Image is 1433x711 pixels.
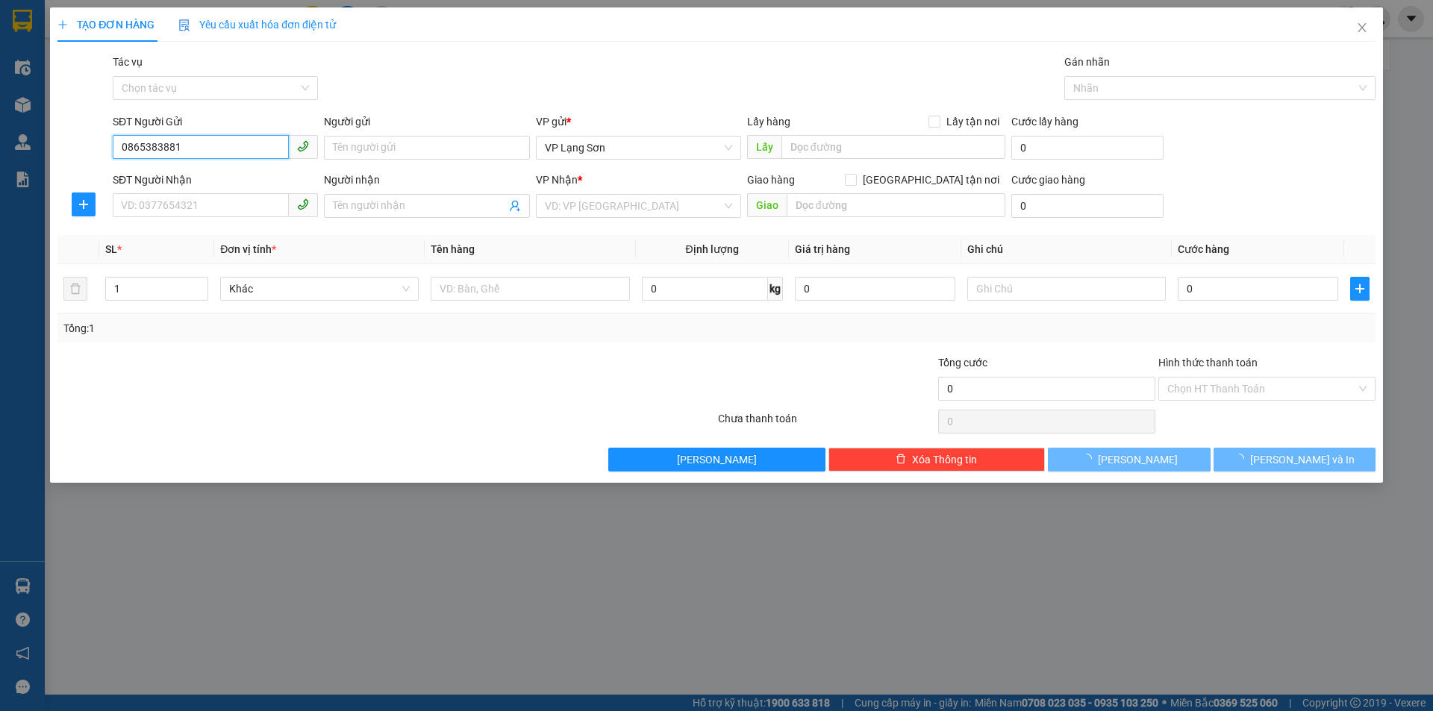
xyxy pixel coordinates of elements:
[768,277,783,301] span: kg
[1011,116,1078,128] label: Cước lấy hàng
[63,320,553,336] div: Tổng: 1
[961,235,1172,264] th: Ghi chú
[324,113,529,130] div: Người gửi
[431,277,629,301] input: VD: Bàn, Ghế
[509,200,521,212] span: user-add
[1250,451,1355,468] span: [PERSON_NAME] và In
[787,193,1005,217] input: Dọc đường
[178,19,190,31] img: icon
[1011,136,1164,160] input: Cước lấy hàng
[113,56,143,68] label: Tác vụ
[747,116,790,128] span: Lấy hàng
[297,140,309,152] span: phone
[72,192,96,216] button: plus
[1341,7,1383,49] button: Close
[324,172,529,188] div: Người nhận
[781,135,1005,159] input: Dọc đường
[747,193,787,217] span: Giao
[57,19,154,31] span: TẠO ĐƠN HÀNG
[113,172,318,188] div: SĐT Người Nhận
[63,277,87,301] button: delete
[828,448,1046,472] button: deleteXóa Thông tin
[967,277,1166,301] input: Ghi Chú
[220,243,276,255] span: Đơn vị tính
[72,198,95,210] span: plus
[178,19,336,31] span: Yêu cầu xuất hóa đơn điện tử
[912,451,977,468] span: Xóa Thông tin
[608,448,825,472] button: [PERSON_NAME]
[1011,174,1085,186] label: Cước giao hàng
[536,113,741,130] div: VP gửi
[105,243,117,255] span: SL
[896,454,906,466] span: delete
[677,451,757,468] span: [PERSON_NAME]
[297,198,309,210] span: phone
[940,113,1005,130] span: Lấy tận nơi
[1064,56,1110,68] label: Gán nhãn
[536,174,578,186] span: VP Nhận
[57,19,68,30] span: plus
[1178,243,1229,255] span: Cước hàng
[229,278,410,300] span: Khác
[1098,451,1178,468] span: [PERSON_NAME]
[1356,22,1368,34] span: close
[1350,277,1370,301] button: plus
[1351,283,1369,295] span: plus
[1234,454,1250,464] span: loading
[795,243,850,255] span: Giá trị hàng
[1011,194,1164,218] input: Cước giao hàng
[938,357,987,369] span: Tổng cước
[716,410,937,436] div: Chưa thanh toán
[795,277,955,301] input: 0
[686,243,739,255] span: Định lượng
[1048,448,1210,472] button: [PERSON_NAME]
[1214,448,1376,472] button: [PERSON_NAME] và In
[545,137,732,159] span: VP Lạng Sơn
[1081,454,1098,464] span: loading
[747,174,795,186] span: Giao hàng
[857,172,1005,188] span: [GEOGRAPHIC_DATA] tận nơi
[431,243,475,255] span: Tên hàng
[747,135,781,159] span: Lấy
[113,113,318,130] div: SĐT Người Gửi
[1158,357,1258,369] label: Hình thức thanh toán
